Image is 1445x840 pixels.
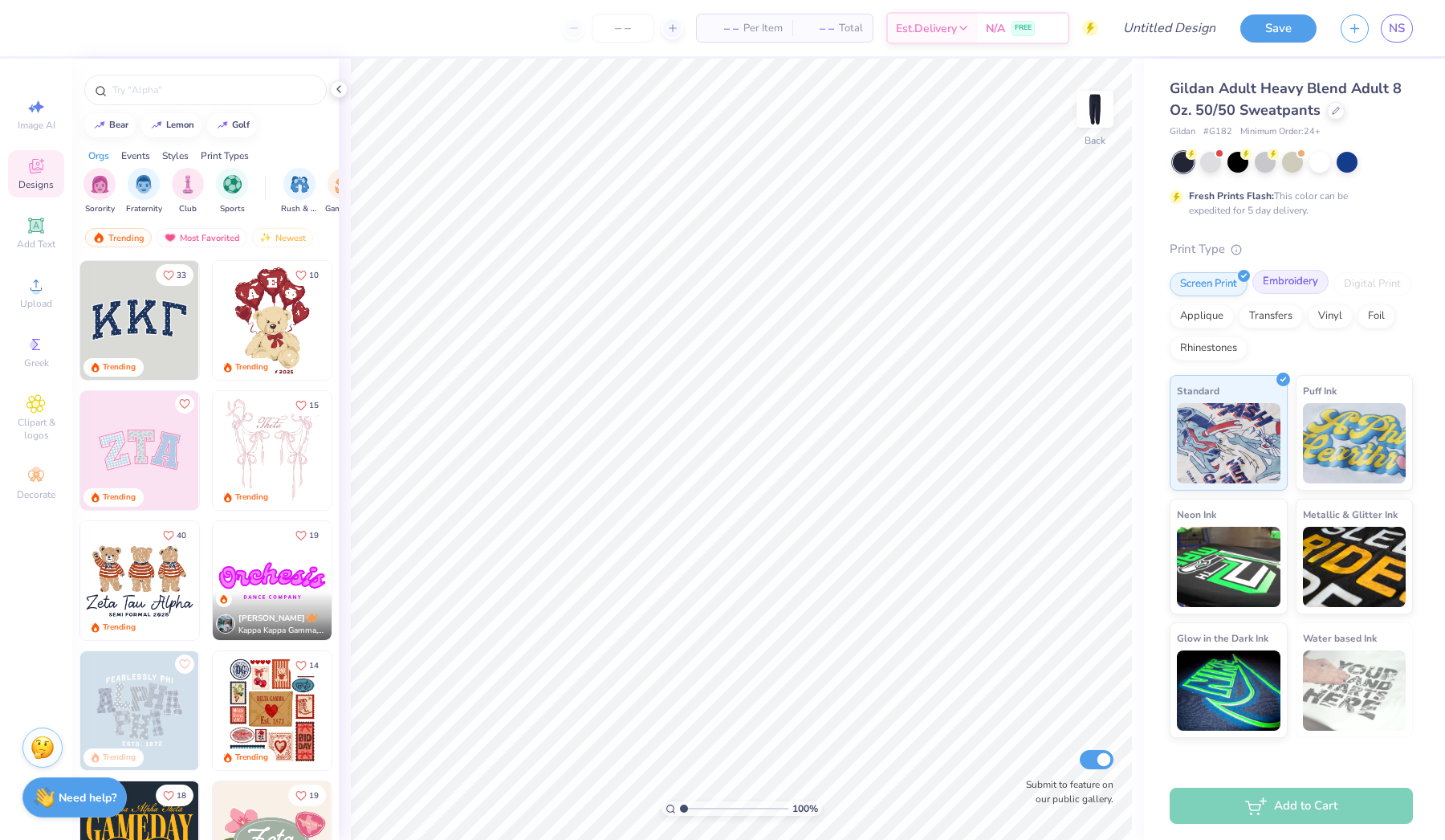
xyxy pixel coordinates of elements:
img: a3f22b06-4ee5-423c-930f-667ff9442f68 [198,651,317,770]
div: Vinyl [1308,304,1353,328]
button: Like [288,654,326,676]
strong: Fresh Prints Flash: [1189,190,1274,202]
img: most_fav.gif [164,232,177,243]
img: trend_line.gif [216,120,229,130]
div: Orgs [88,149,109,163]
span: Puff Ink [1303,382,1337,399]
button: filter button [172,168,204,215]
button: filter button [281,168,318,215]
span: Gildan [1170,125,1195,139]
button: Like [156,524,193,546]
div: Trending [235,491,268,504]
div: Digital Print [1333,272,1411,296]
div: Trending [103,622,136,634]
img: a3be6b59-b000-4a72-aad0-0c575b892a6b [80,521,199,640]
img: trending.gif [92,232,105,243]
div: Most Favorited [157,228,247,247]
button: lemon [141,113,201,137]
div: Newest [252,228,313,247]
div: Trending [103,752,136,764]
button: Like [175,654,194,674]
div: golf [232,120,250,129]
img: Rush & Bid Image [291,175,309,194]
img: Neon Ink [1177,527,1280,607]
span: NS [1389,19,1405,38]
button: filter button [216,168,248,215]
div: This color can be expedited for 5 day delivery. [1189,189,1386,218]
img: Metallic & Glitter Ink [1303,527,1406,607]
img: e74243e0-e378-47aa-a400-bc6bcb25063a [331,261,450,380]
div: Transfers [1239,304,1303,328]
span: Greek [24,357,49,369]
img: e5c25cba-9be7-456f-8dc7-97e2284da968 [213,521,332,640]
div: Trending [85,228,152,247]
img: Glow in the Dark Ink [1177,650,1280,731]
div: Back [1085,133,1105,148]
div: bear [109,120,128,129]
span: – – [802,20,834,37]
div: Embroidery [1252,270,1329,294]
button: Like [156,785,193,806]
button: Like [288,264,326,286]
span: Clipart & logos [8,416,64,442]
div: filter for Club [172,168,204,215]
span: 14 [309,662,319,670]
div: filter for Sorority [83,168,116,215]
div: Applique [1170,304,1234,328]
div: Print Types [201,149,249,163]
img: b0e5e834-c177-467b-9309-b33acdc40f03 [331,651,450,770]
img: 190a3832-2857-43c9-9a52-6d493f4406b1 [331,521,450,640]
input: – – [592,14,654,43]
img: 5a4b4175-9e88-49c8-8a23-26d96782ddc6 [80,651,199,770]
div: Trending [235,752,268,764]
span: 100 % [792,801,818,816]
span: Metallic & Glitter Ink [1303,506,1398,523]
div: filter for Fraternity [126,168,162,215]
span: 19 [309,792,319,800]
img: 3b9aba4f-e317-4aa7-a679-c95a879539bd [80,261,199,380]
img: 9980f5e8-e6a1-4b4a-8839-2b0e9349023c [80,391,199,510]
span: 15 [309,402,319,410]
span: Fraternity [126,203,162,215]
span: Image AI [18,119,55,132]
img: Puff Ink [1303,403,1406,483]
img: 6de2c09e-6ade-4b04-8ea6-6dac27e4729e [213,651,332,770]
button: Like [288,394,326,416]
div: Trending [235,361,268,373]
span: 19 [309,532,319,540]
span: 18 [177,792,186,800]
img: topCreatorCrown.gif [305,610,318,623]
button: Like [288,785,326,806]
div: Events [121,149,150,163]
img: Avatar [216,614,235,634]
span: Water based Ink [1303,630,1377,646]
strong: Need help? [59,790,116,805]
div: filter for Sports [216,168,248,215]
div: Foil [1357,304,1395,328]
div: lemon [166,120,194,129]
div: Trending [103,491,136,504]
img: d12a98c7-f0f7-4345-bf3a-b9f1b718b86e [331,391,450,510]
label: Submit to feature on our public gallery. [1017,777,1113,806]
span: Kappa Kappa Gamma, [GEOGRAPHIC_DATA][US_STATE] [238,625,325,637]
img: Fraternity Image [135,175,153,194]
img: 587403a7-0594-4a7f-b2bd-0ca67a3ff8dd [213,261,332,380]
div: Print Type [1170,240,1413,259]
span: Game Day [325,203,362,215]
button: filter button [126,168,162,215]
button: filter button [325,168,362,215]
div: Styles [162,149,189,163]
span: Neon Ink [1177,506,1216,523]
img: 5ee11766-d822-42f5-ad4e-763472bf8dcf [198,391,317,510]
a: NS [1381,14,1413,43]
span: Gildan Adult Heavy Blend Adult 8 Oz. 50/50 Sweatpants [1170,79,1402,120]
span: Minimum Order: 24 + [1240,125,1321,139]
div: Trending [103,361,136,373]
div: Screen Print [1170,272,1248,296]
span: Per Item [743,20,783,37]
span: – – [706,20,739,37]
button: bear [84,113,136,137]
button: Like [288,524,326,546]
span: Designs [18,178,54,191]
div: filter for Game Day [325,168,362,215]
